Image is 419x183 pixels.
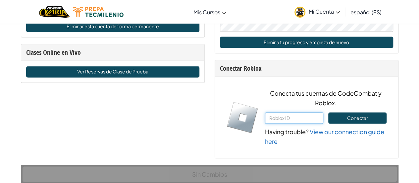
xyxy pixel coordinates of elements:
[265,128,384,145] a: View our connection guide here
[220,37,393,48] button: Elimina tu progreso y empieza de nuevo
[39,5,70,19] img: Home
[39,5,70,19] a: Ozaria by CodeCombat logo
[265,128,309,136] span: Having trouble?
[26,66,199,77] a: Ver Reservas de Clase de Prueba
[350,9,382,16] span: español (ES)
[265,88,386,108] p: Conecta tus cuentas de CodeCombat y Roblox.
[328,112,386,124] button: Conectar
[227,101,259,134] img: roblox-logo.svg
[26,47,199,57] div: Clases Online en Vivo
[73,7,124,17] img: Tecmilenio logo
[265,112,323,124] input: Roblox ID
[193,9,220,16] span: Mis Cursos
[220,63,393,73] div: Conectar Roblox
[294,7,305,18] img: avatar
[291,1,343,22] a: Mi Cuenta
[190,3,230,21] a: Mis Cursos
[26,21,199,32] button: Eliminar esta cuenta de forma permanente
[309,8,340,15] span: Mi Cuenta
[347,3,385,21] a: español (ES)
